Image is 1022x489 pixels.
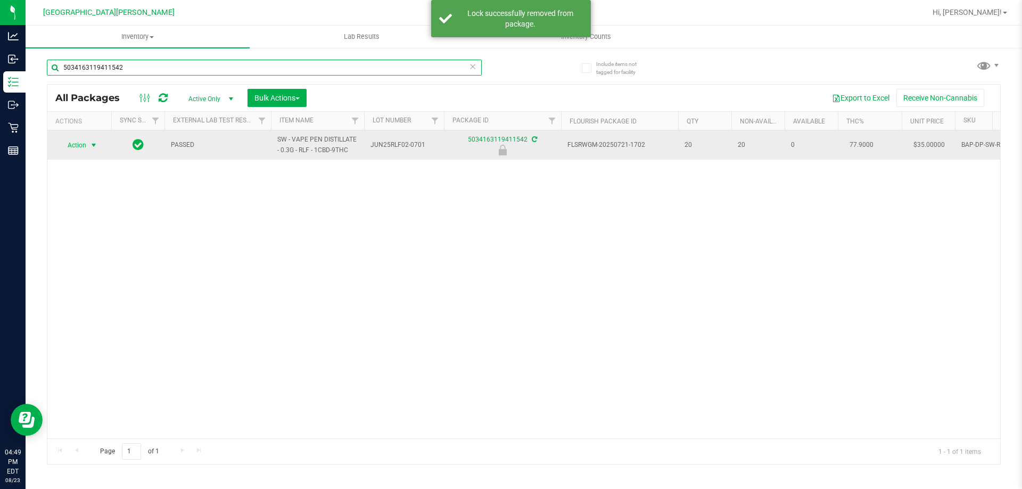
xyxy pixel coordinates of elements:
[685,140,725,150] span: 20
[8,54,19,64] inline-svg: Inbound
[442,145,563,155] div: Newly Received
[426,112,444,130] a: Filter
[452,117,489,124] a: Package ID
[469,60,476,73] span: Clear
[687,118,698,125] a: Qty
[570,118,637,125] a: Flourish Package ID
[122,443,141,460] input: 1
[173,117,257,124] a: External Lab Test Result
[8,77,19,87] inline-svg: Inventory
[120,117,161,124] a: Sync Status
[793,118,825,125] a: Available
[8,100,19,110] inline-svg: Outbound
[147,112,164,130] a: Filter
[5,447,21,476] p: 04:49 PM EDT
[846,118,864,125] a: THC%
[253,112,271,130] a: Filter
[279,117,314,124] a: Item Name
[8,122,19,133] inline-svg: Retail
[458,8,583,29] div: Lock successfully removed from package.
[738,140,778,150] span: 20
[55,118,107,125] div: Actions
[844,137,879,153] span: 77.9000
[250,26,474,48] a: Lab Results
[277,135,358,155] span: SW - VAPE PEN DISTILLATE - 0.3G - RLF - 1CBD-9THC
[825,89,896,107] button: Export to Excel
[930,443,990,459] span: 1 - 1 of 1 items
[740,118,787,125] a: Non-Available
[43,8,175,17] span: [GEOGRAPHIC_DATA][PERSON_NAME]
[91,443,168,460] span: Page of 1
[26,26,250,48] a: Inventory
[8,31,19,42] inline-svg: Analytics
[47,60,482,76] input: Search Package ID, Item Name, SKU, Lot or Part Number...
[933,8,1002,16] span: Hi, [PERSON_NAME]!
[963,117,976,124] a: SKU
[370,140,438,150] span: JUN25RLF02-0701
[908,137,950,153] span: $35.00000
[896,89,984,107] button: Receive Non-Cannabis
[87,138,101,153] span: select
[254,94,300,102] span: Bulk Actions
[910,118,944,125] a: Unit Price
[530,136,537,143] span: Sync from Compliance System
[58,138,87,153] span: Action
[26,32,250,42] span: Inventory
[5,476,21,484] p: 08/23
[171,140,265,150] span: PASSED
[55,92,130,104] span: All Packages
[468,136,528,143] a: 5034163119411542
[347,112,364,130] a: Filter
[248,89,307,107] button: Bulk Actions
[543,112,561,130] a: Filter
[567,140,672,150] span: FLSRWGM-20250721-1702
[11,404,43,436] iframe: Resource center
[791,140,831,150] span: 0
[329,32,394,42] span: Lab Results
[596,60,649,76] span: Include items not tagged for facility
[373,117,411,124] a: Lot Number
[133,137,144,152] span: In Sync
[8,145,19,156] inline-svg: Reports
